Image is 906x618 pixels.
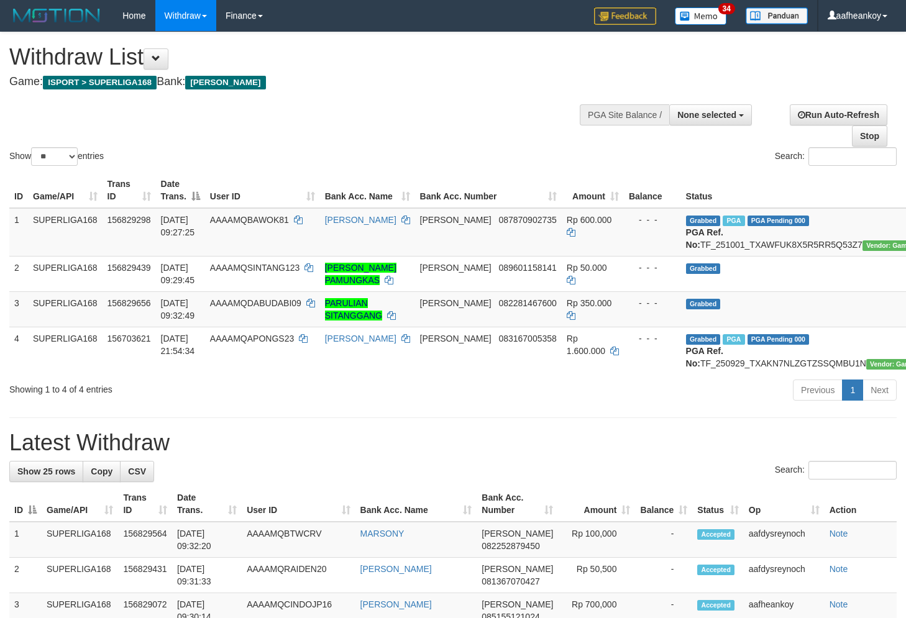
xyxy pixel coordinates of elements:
[748,334,810,345] span: PGA Pending
[161,215,195,237] span: [DATE] 09:27:25
[677,110,736,120] span: None selected
[744,522,825,558] td: aafdysreynoch
[482,529,553,538] span: [PERSON_NAME]
[498,298,556,308] span: Copy 082281467600 to clipboard
[775,147,897,166] label: Search:
[360,599,432,609] a: [PERSON_NAME]
[498,334,556,343] span: Copy 083167005358 to clipboard
[697,529,734,540] span: Accepted
[120,461,154,482] a: CSV
[697,600,734,611] span: Accepted
[498,263,556,273] span: Copy 089601158141 to clipboard
[558,558,635,593] td: Rp 50,500
[415,173,562,208] th: Bank Acc. Number: activate to sort column ascending
[669,104,752,125] button: None selected
[185,76,265,89] span: [PERSON_NAME]
[355,486,477,522] th: Bank Acc. Name: activate to sort column ascending
[360,564,432,574] a: [PERSON_NAME]
[210,263,300,273] span: AAAAMQSINTANG123
[128,466,146,476] span: CSV
[172,558,242,593] td: [DATE] 09:31:33
[830,564,848,574] a: Note
[156,173,205,208] th: Date Trans.: activate to sort column descending
[567,215,611,225] span: Rp 600.000
[420,215,492,225] span: [PERSON_NAME]
[31,147,78,166] select: Showentries
[748,216,810,226] span: PGA Pending
[793,379,843,401] a: Previous
[9,208,28,257] td: 1
[744,486,825,522] th: Op: activate to sort column ascending
[210,298,301,308] span: AAAAMQDABUDABI09
[9,291,28,327] td: 3
[9,173,28,208] th: ID
[172,486,242,522] th: Date Trans.: activate to sort column ascending
[842,379,863,401] a: 1
[91,466,112,476] span: Copy
[692,486,744,522] th: Status: activate to sort column ascending
[28,208,103,257] td: SUPERLIGA168
[686,299,721,309] span: Grabbed
[28,173,103,208] th: Game/API: activate to sort column ascending
[852,125,887,147] a: Stop
[482,576,539,586] span: Copy 081367070427 to clipboard
[744,558,825,593] td: aafdysreynoch
[242,486,355,522] th: User ID: activate to sort column ascending
[825,486,897,522] th: Action
[242,558,355,593] td: AAAAMQRAIDEN20
[635,486,692,522] th: Balance: activate to sort column ascending
[686,263,721,274] span: Grabbed
[9,327,28,375] td: 4
[482,541,539,551] span: Copy 082252879450 to clipboard
[830,529,848,538] a: Note
[629,214,676,226] div: - - -
[9,6,104,25] img: MOTION_logo.png
[775,461,897,479] label: Search:
[567,298,611,308] span: Rp 350.000
[477,486,558,522] th: Bank Acc. Number: activate to sort column ascending
[420,263,492,273] span: [PERSON_NAME]
[580,104,669,125] div: PGA Site Balance /
[635,522,692,558] td: -
[42,522,118,558] td: SUPERLIGA168
[863,379,897,401] a: Next
[118,486,172,522] th: Trans ID: activate to sort column ascending
[325,298,382,320] a: PARULIAN SITANGGANG
[42,486,118,522] th: Game/API: activate to sort column ascending
[9,486,42,522] th: ID: activate to sort column descending
[28,291,103,327] td: SUPERLIGA168
[808,461,897,479] input: Search:
[9,147,104,166] label: Show entries
[558,522,635,558] td: Rp 100,000
[629,297,676,309] div: - - -
[9,76,592,88] h4: Game: Bank:
[697,565,734,575] span: Accepted
[9,45,592,70] h1: Withdraw List
[118,522,172,558] td: 156829564
[108,215,151,225] span: 156829298
[161,263,195,285] span: [DATE] 09:29:45
[558,486,635,522] th: Amount: activate to sort column ascending
[242,522,355,558] td: AAAAMQBTWCRV
[43,76,157,89] span: ISPORT > SUPERLIGA168
[567,334,605,356] span: Rp 1.600.000
[808,147,897,166] input: Search:
[161,298,195,320] span: [DATE] 09:32:49
[746,7,808,24] img: panduan.png
[161,334,195,356] span: [DATE] 21:54:34
[790,104,887,125] a: Run Auto-Refresh
[498,215,556,225] span: Copy 087870902735 to clipboard
[360,529,405,538] a: MARSONY
[686,334,721,345] span: Grabbed
[210,334,294,343] span: AAAAMQAPONGS23
[320,173,415,208] th: Bank Acc. Name: activate to sort column ascending
[594,7,656,25] img: Feedback.jpg
[635,558,692,593] td: -
[210,215,289,225] span: AAAAMQBAWOK81
[830,599,848,609] a: Note
[723,334,744,345] span: Marked by aafchhiseyha
[172,522,242,558] td: [DATE] 09:32:20
[28,327,103,375] td: SUPERLIGA168
[629,332,676,345] div: - - -
[325,334,396,343] a: [PERSON_NAME]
